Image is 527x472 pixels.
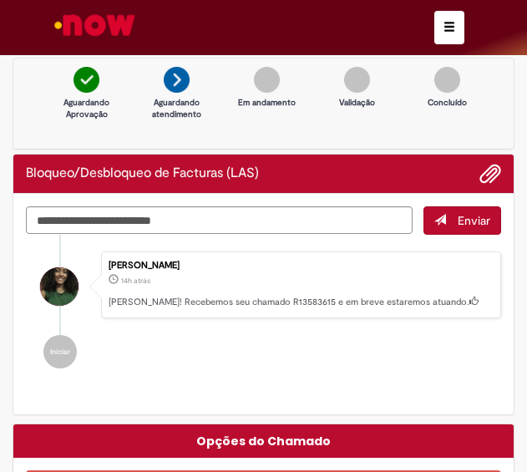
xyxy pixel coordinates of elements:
div: Luana Campos Vieira Cardoso [40,267,79,306]
p: Validação [323,97,390,109]
p: Em andamento [233,97,300,109]
img: img-circle-grey.png [344,67,370,93]
span: 14h atrás [121,276,150,286]
img: check-circle-green.png [73,67,99,93]
img: img-circle-grey.png [254,67,280,93]
p: [PERSON_NAME]! Recebemos seu chamado R13583615 e em breve estaremos atuando. [109,296,492,309]
div: Opções do Chamado [13,424,514,458]
ul: Histórico de tíquete [26,235,501,385]
button: Alternar navegação [434,11,464,44]
textarea: Digite sua mensagem aqui... [26,206,413,234]
p: Aguardando atendimento [144,97,210,121]
p: Aguardando Aprovação [53,97,120,121]
h2: Bloqueo/Desbloqueo de Facturas (LAS) Histórico de tíquete [26,166,259,181]
span: Enviar [458,213,490,228]
button: Adicionar anexos [479,163,501,185]
img: arrow-next.png [164,67,190,93]
img: img-circle-grey.png [434,67,460,93]
p: Concluído [413,97,480,109]
li: Luana Campos Vieira Cardoso [26,251,501,318]
time: 30/09/2025 19:11:13 [121,276,150,286]
div: [PERSON_NAME] [109,261,492,271]
img: ServiceNow [52,8,138,42]
button: Enviar [423,206,501,235]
